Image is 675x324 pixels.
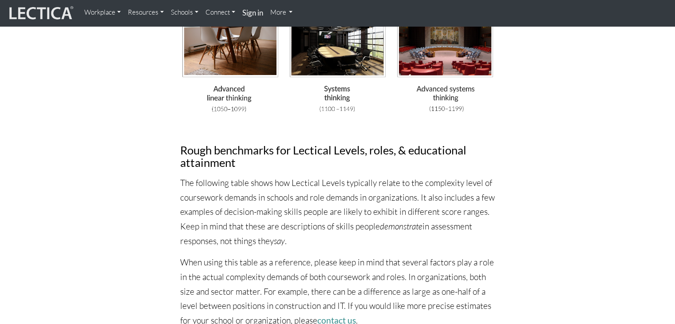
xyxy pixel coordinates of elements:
[180,176,495,248] p: The following table shows how Lectical Levels typically relate to the complexity level of coursew...
[202,4,239,21] a: Connect
[180,3,495,122] img: benchmarks-zones-3.png
[7,5,74,22] img: lecticalive
[242,8,263,17] strong: Sign in
[380,221,422,232] i: demonstrate
[167,4,202,21] a: Schools
[124,4,167,21] a: Resources
[180,144,495,169] h3: Rough benchmarks for Lectical Levels, roles, & educational attainment
[81,4,124,21] a: Workplace
[274,236,285,246] i: say
[239,4,267,23] a: Sign in
[267,4,296,21] a: More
